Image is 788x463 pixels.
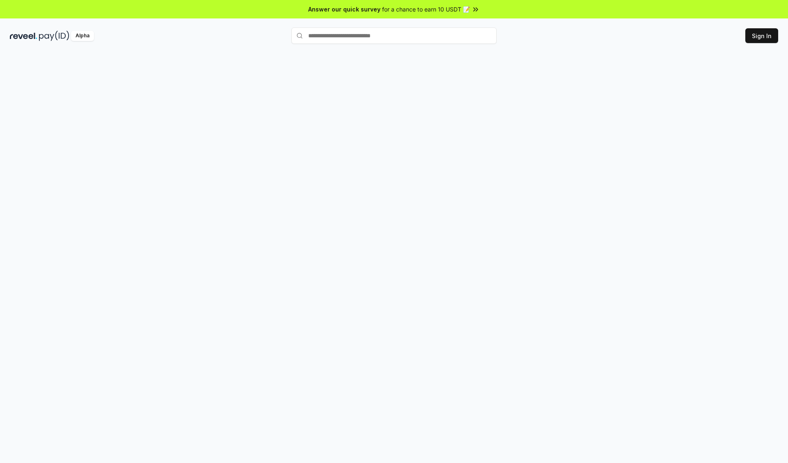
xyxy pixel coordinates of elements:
img: pay_id [39,31,69,41]
img: reveel_dark [10,31,37,41]
div: Alpha [71,31,94,41]
span: Answer our quick survey [308,5,380,14]
span: for a chance to earn 10 USDT 📝 [382,5,470,14]
button: Sign In [745,28,778,43]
